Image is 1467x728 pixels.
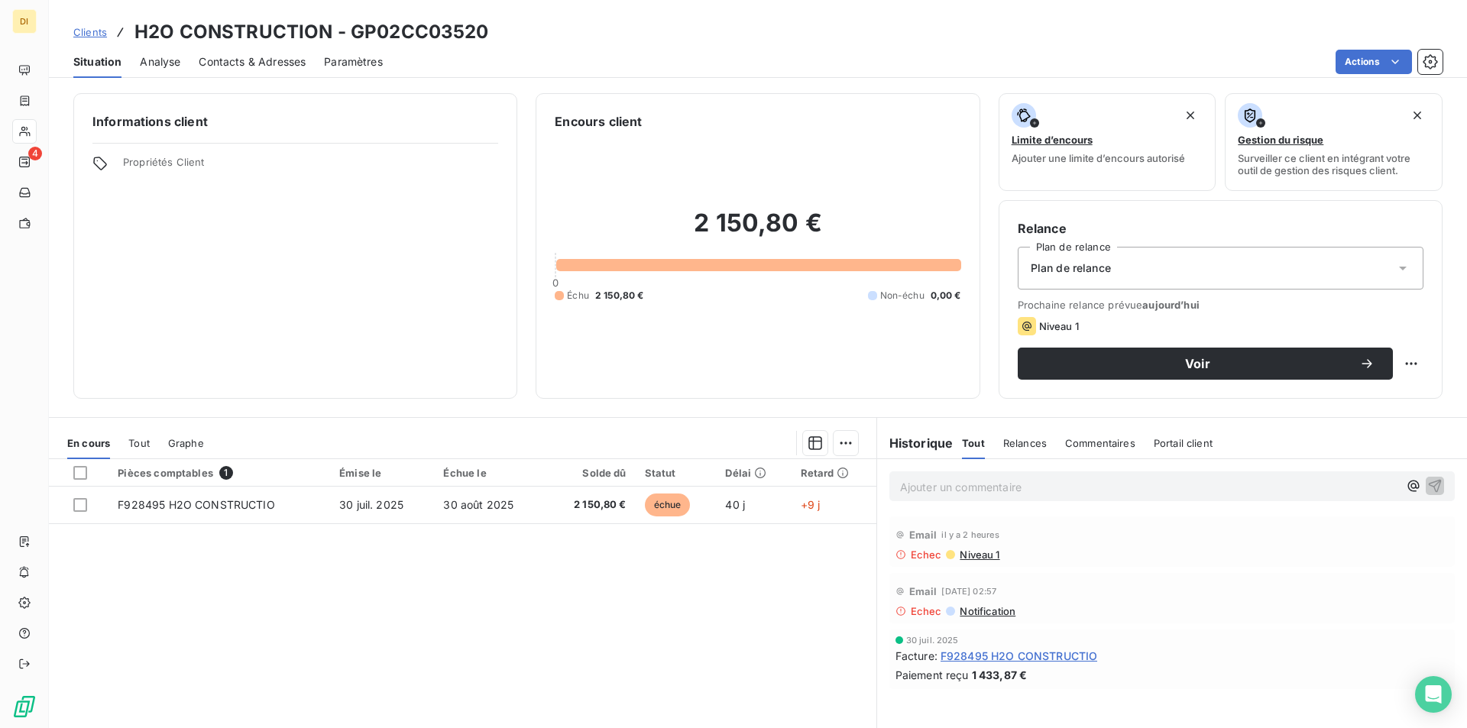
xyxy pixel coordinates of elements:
div: Retard [801,467,867,479]
button: Voir [1018,348,1393,380]
span: Tout [962,437,985,449]
span: Facture : [895,648,938,664]
span: +9 j [801,498,821,511]
span: Graphe [168,437,204,449]
span: Echec [911,548,942,561]
span: 1 433,87 € [972,667,1028,683]
span: Echec [911,605,942,617]
h3: H2O CONSTRUCTION - GP02CC03520 [134,18,489,46]
span: Notification [958,605,1015,617]
h6: Relance [1018,219,1423,238]
span: 0 [552,277,559,289]
h6: Historique [877,434,954,452]
span: Analyse [140,54,180,70]
div: Émise le [339,467,425,479]
div: Pièces comptables [118,466,321,480]
span: aujourd’hui [1142,299,1200,311]
span: Propriétés Client [123,156,498,177]
span: 2 150,80 € [555,497,627,513]
span: 0,00 € [931,289,961,303]
div: Solde dû [555,467,627,479]
span: 30 août 2025 [443,498,513,511]
span: échue [645,493,691,516]
span: Commentaires [1065,437,1135,449]
img: Logo LeanPay [12,694,37,719]
span: Portail client [1154,437,1213,449]
span: Relances [1003,437,1047,449]
span: F928495 H2O CONSTRUCTIO [941,648,1097,664]
span: Paiement reçu [895,667,969,683]
span: Email [909,585,938,597]
span: 2 150,80 € [595,289,644,303]
span: il y a 2 heures [941,530,999,539]
span: Niveau 1 [958,548,999,561]
span: Ajouter une limite d’encours autorisé [1012,152,1185,164]
span: Niveau 1 [1039,320,1079,332]
h6: Informations client [92,112,498,131]
span: Prochaine relance prévue [1018,299,1423,311]
span: Contacts & Adresses [199,54,306,70]
span: Clients [73,26,107,38]
span: En cours [67,437,110,449]
div: DI [12,9,37,34]
span: [DATE] 02:57 [941,587,996,596]
div: Open Intercom Messenger [1415,676,1452,713]
h6: Encours client [555,112,642,131]
span: Surveiller ce client en intégrant votre outil de gestion des risques client. [1238,152,1430,176]
span: 30 juil. 2025 [906,636,959,645]
span: Paramètres [324,54,383,70]
button: Gestion du risqueSurveiller ce client en intégrant votre outil de gestion des risques client. [1225,93,1443,191]
span: Échu [567,289,589,303]
span: Non-échu [880,289,925,303]
span: Situation [73,54,121,70]
span: 40 j [725,498,745,511]
button: Limite d’encoursAjouter une limite d’encours autorisé [999,93,1216,191]
h2: 2 150,80 € [555,208,960,254]
a: Clients [73,24,107,40]
span: F928495 H2O CONSTRUCTIO [118,498,274,511]
div: Délai [725,467,782,479]
span: Plan de relance [1031,260,1111,276]
span: Email [909,529,938,541]
span: 4 [28,147,42,160]
span: 1 [219,466,233,480]
span: Voir [1036,358,1359,370]
div: Échue le [443,467,536,479]
span: 30 juil. 2025 [339,498,403,511]
span: Tout [128,437,150,449]
button: Actions [1336,50,1412,74]
div: Statut [645,467,708,479]
span: Gestion du risque [1238,134,1323,146]
span: Limite d’encours [1012,134,1093,146]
